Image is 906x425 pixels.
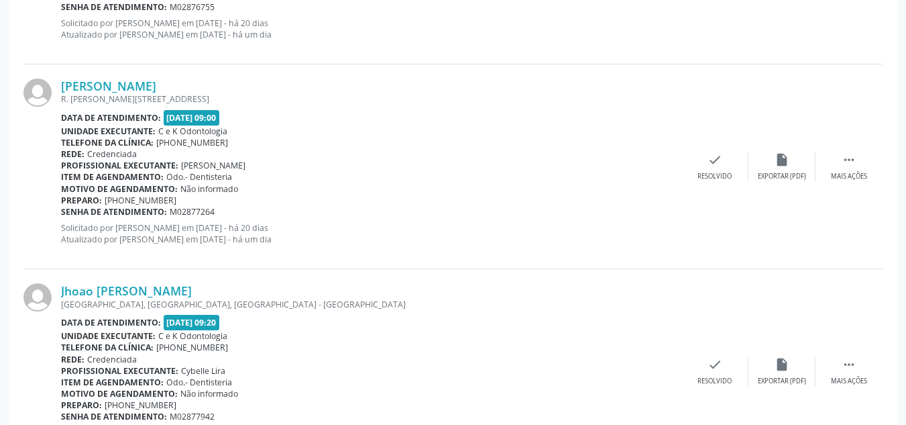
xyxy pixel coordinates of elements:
[158,126,227,137] span: C e K Odontologia
[61,299,681,310] div: [GEOGRAPHIC_DATA], [GEOGRAPHIC_DATA], [GEOGRAPHIC_DATA] - [GEOGRAPHIC_DATA]
[61,330,156,342] b: Unidade executante:
[61,317,161,328] b: Data de atendimento:
[61,222,681,245] p: Solicitado por [PERSON_NAME] em [DATE] - há 20 dias Atualizado por [PERSON_NAME] em [DATE] - há u...
[61,354,84,365] b: Rede:
[775,152,789,167] i: insert_drive_file
[61,126,156,137] b: Unidade executante:
[61,377,164,388] b: Item de agendamento:
[61,411,167,422] b: Senha de atendimento:
[775,357,789,372] i: insert_drive_file
[61,342,154,353] b: Telefone da clínica:
[105,399,176,411] span: [PHONE_NUMBER]
[87,148,137,160] span: Credenciada
[61,137,154,148] b: Telefone da clínica:
[164,315,220,330] span: [DATE] 09:20
[61,93,681,105] div: R. [PERSON_NAME][STREET_ADDRESS]
[758,172,806,181] div: Exportar (PDF)
[61,160,178,171] b: Profissional executante:
[87,354,137,365] span: Credenciada
[181,365,225,377] span: Cybelle Lira
[707,357,722,372] i: check
[156,342,228,353] span: [PHONE_NUMBER]
[842,152,856,167] i: 
[61,195,102,206] b: Preparo:
[23,283,52,312] img: img
[166,171,232,183] span: Odo.- Dentisteria
[61,1,167,13] b: Senha de atendimento:
[61,17,681,40] p: Solicitado por [PERSON_NAME] em [DATE] - há 20 dias Atualizado por [PERSON_NAME] em [DATE] - há u...
[61,365,178,377] b: Profissional executante:
[61,388,178,399] b: Motivo de agendamento:
[61,183,178,195] b: Motivo de agendamento:
[170,1,215,13] span: M02876755
[166,377,232,388] span: Odo.- Dentisteria
[164,110,220,126] span: [DATE] 09:00
[180,388,238,399] span: Não informado
[156,137,228,148] span: [PHONE_NUMBER]
[61,171,164,183] b: Item de agendamento:
[61,112,161,124] b: Data de atendimento:
[61,148,84,160] b: Rede:
[61,399,102,411] b: Preparo:
[697,377,732,386] div: Resolvido
[23,79,52,107] img: img
[170,206,215,218] span: M02877264
[61,283,192,298] a: Jhoao [PERSON_NAME]
[697,172,732,181] div: Resolvido
[707,152,722,167] i: check
[105,195,176,206] span: [PHONE_NUMBER]
[842,357,856,372] i: 
[170,411,215,422] span: M02877942
[831,172,867,181] div: Mais ações
[758,377,806,386] div: Exportar (PDF)
[158,330,227,342] span: C e K Odontologia
[180,183,238,195] span: Não informado
[61,79,156,93] a: [PERSON_NAME]
[61,206,167,218] b: Senha de atendimento:
[831,377,867,386] div: Mais ações
[181,160,245,171] span: [PERSON_NAME]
